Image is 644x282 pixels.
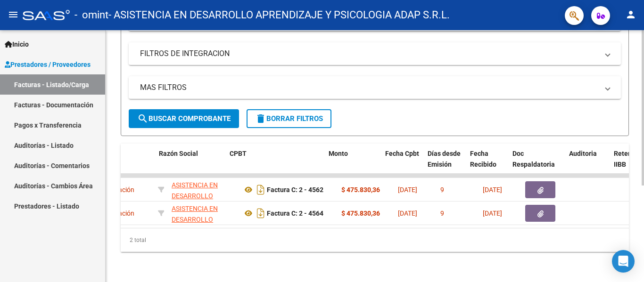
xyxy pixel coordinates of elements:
[398,186,417,193] span: [DATE]
[137,114,231,123] span: Buscar Comprobante
[625,9,636,20] mat-icon: person
[108,5,450,25] span: - ASISTENCIA EN DESARROLLO APRENDIZAJE Y PSICOLOGIA ADAP S.R.L.
[140,82,598,93] mat-panel-title: MAS FILTROS
[129,42,621,65] mat-expansion-panel-header: FILTROS DE INTEGRACION
[329,150,348,157] span: Monto
[267,209,323,217] strong: Factura C: 2 - 4564
[172,181,228,232] span: ASISTENCIA EN DESARROLLO APRENDIZAJE Y PSICOLOGIA ADAP S.R.L.
[483,186,502,193] span: [DATE]
[255,113,266,124] mat-icon: delete
[565,144,610,185] datatable-header-cell: Auditoria
[509,144,565,185] datatable-header-cell: Doc Respaldatoria
[466,144,509,185] datatable-header-cell: Fecha Recibido
[172,203,235,223] div: 30715015095
[159,150,198,157] span: Razón Social
[428,150,461,168] span: Días desde Emisión
[341,209,380,217] strong: $ 475.830,36
[470,150,496,168] span: Fecha Recibido
[385,150,419,157] span: Fecha Cpbt
[341,186,380,193] strong: $ 475.830,36
[325,144,381,185] datatable-header-cell: Monto
[255,114,323,123] span: Borrar Filtros
[8,9,19,20] mat-icon: menu
[5,39,29,49] span: Inicio
[267,186,323,193] strong: Factura C: 2 - 4562
[424,144,466,185] datatable-header-cell: Días desde Emisión
[230,150,247,157] span: CPBT
[74,5,108,25] span: - omint
[569,150,597,157] span: Auditoria
[129,76,621,99] mat-expansion-panel-header: MAS FILTROS
[226,144,325,185] datatable-header-cell: CPBT
[255,182,267,197] i: Descargar documento
[172,180,235,200] div: 30715015095
[440,209,444,217] span: 9
[121,228,629,252] div: 2 total
[381,144,424,185] datatable-header-cell: Fecha Cpbt
[172,205,228,255] span: ASISTENCIA EN DESARROLLO APRENDIZAJE Y PSICOLOGIA ADAP S.R.L.
[255,206,267,221] i: Descargar documento
[140,48,598,59] mat-panel-title: FILTROS DE INTEGRACION
[440,186,444,193] span: 9
[129,109,239,128] button: Buscar Comprobante
[155,144,226,185] datatable-header-cell: Razón Social
[483,209,502,217] span: [DATE]
[398,209,417,217] span: [DATE]
[137,113,149,124] mat-icon: search
[247,109,331,128] button: Borrar Filtros
[512,150,555,168] span: Doc Respaldatoria
[612,250,635,273] div: Open Intercom Messenger
[5,59,91,70] span: Prestadores / Proveedores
